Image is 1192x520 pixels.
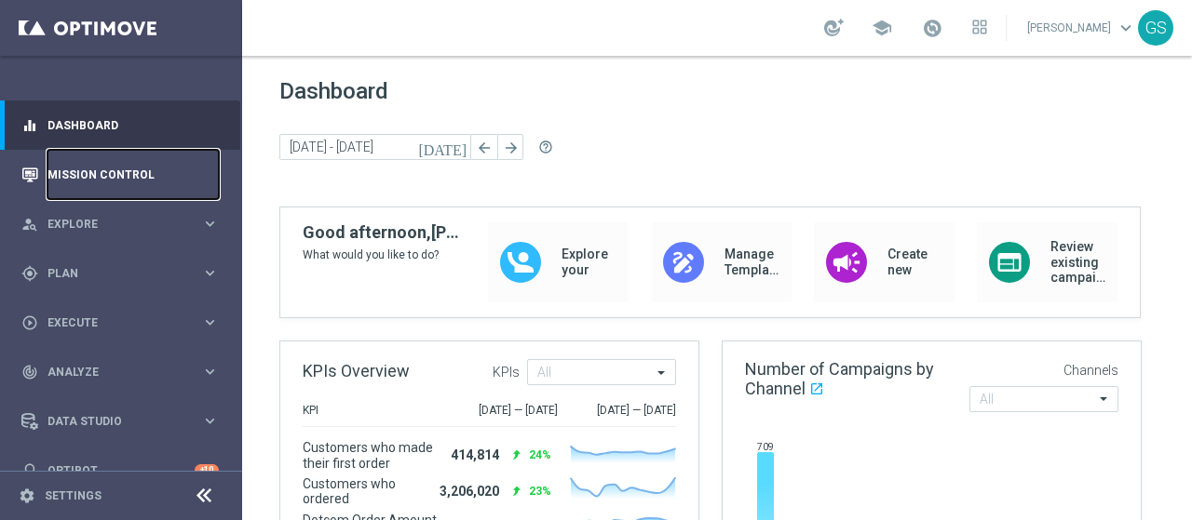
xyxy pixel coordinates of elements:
[21,117,38,134] i: equalizer
[45,490,102,501] a: Settings
[47,219,201,230] span: Explore
[20,266,220,281] button: gps_fixed Plan keyboard_arrow_right
[21,462,38,479] i: lightbulb
[21,314,201,331] div: Execute
[19,487,35,504] i: settings
[47,446,195,495] a: Optibot
[20,414,220,429] button: Data Studio keyboard_arrow_right
[1025,14,1138,42] a: [PERSON_NAME]keyboard_arrow_down
[21,100,219,150] div: Dashboard
[201,412,219,430] i: keyboard_arrow_right
[20,315,220,330] button: play_circle_outline Execute keyboard_arrow_right
[21,216,38,233] i: person_search
[21,413,201,430] div: Data Studio
[201,215,219,233] i: keyboard_arrow_right
[47,416,201,427] span: Data Studio
[20,217,220,232] button: person_search Explore keyboard_arrow_right
[20,365,220,380] button: track_changes Analyze keyboard_arrow_right
[20,167,220,182] button: Mission Control
[21,150,219,199] div: Mission Control
[201,313,219,331] i: keyboard_arrow_right
[21,446,219,495] div: Optibot
[21,216,201,233] div: Explore
[47,317,201,328] span: Execute
[21,265,201,282] div: Plan
[47,100,219,150] a: Dashboard
[47,367,201,378] span: Analyze
[20,463,220,478] button: lightbulb Optibot +10
[21,364,38,380] i: track_changes
[201,363,219,380] i: keyboard_arrow_right
[20,118,220,133] button: equalizer Dashboard
[1138,10,1173,46] div: GS
[1116,18,1136,38] span: keyboard_arrow_down
[47,150,219,199] a: Mission Control
[47,268,201,279] span: Plan
[21,314,38,331] i: play_circle_outline
[201,264,219,282] i: keyboard_arrow_right
[21,364,201,380] div: Analyze
[21,265,38,282] i: gps_fixed
[872,18,892,38] span: school
[195,464,219,476] div: +10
